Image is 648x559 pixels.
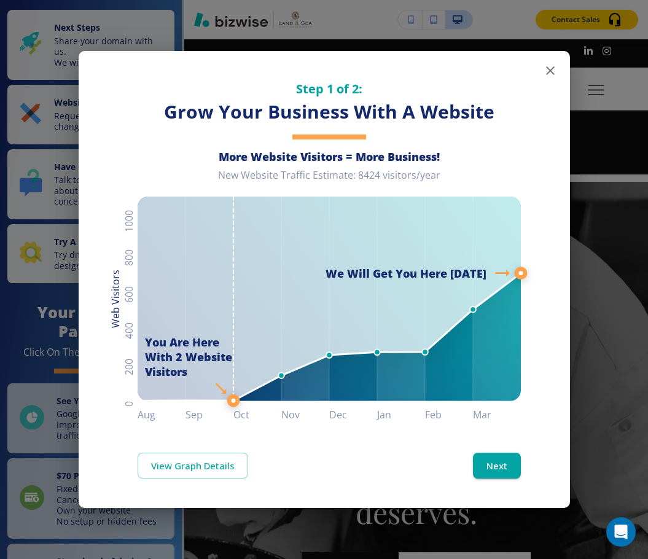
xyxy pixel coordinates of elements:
[473,453,521,479] button: Next
[329,406,377,423] h6: Dec
[138,80,521,97] h5: Step 1 of 2:
[473,406,521,423] h6: Mar
[233,406,281,423] h6: Oct
[138,169,521,192] div: New Website Traffic Estimate: 8424 visitors/year
[425,406,473,423] h6: Feb
[281,406,329,423] h6: Nov
[606,517,636,547] div: Open Intercom Messenger
[138,149,521,164] h6: More Website Visitors = More Business!
[185,406,233,423] h6: Sep
[377,406,425,423] h6: Jan
[138,453,248,479] a: View Graph Details
[138,406,185,423] h6: Aug
[138,100,521,125] h3: Grow Your Business With A Website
